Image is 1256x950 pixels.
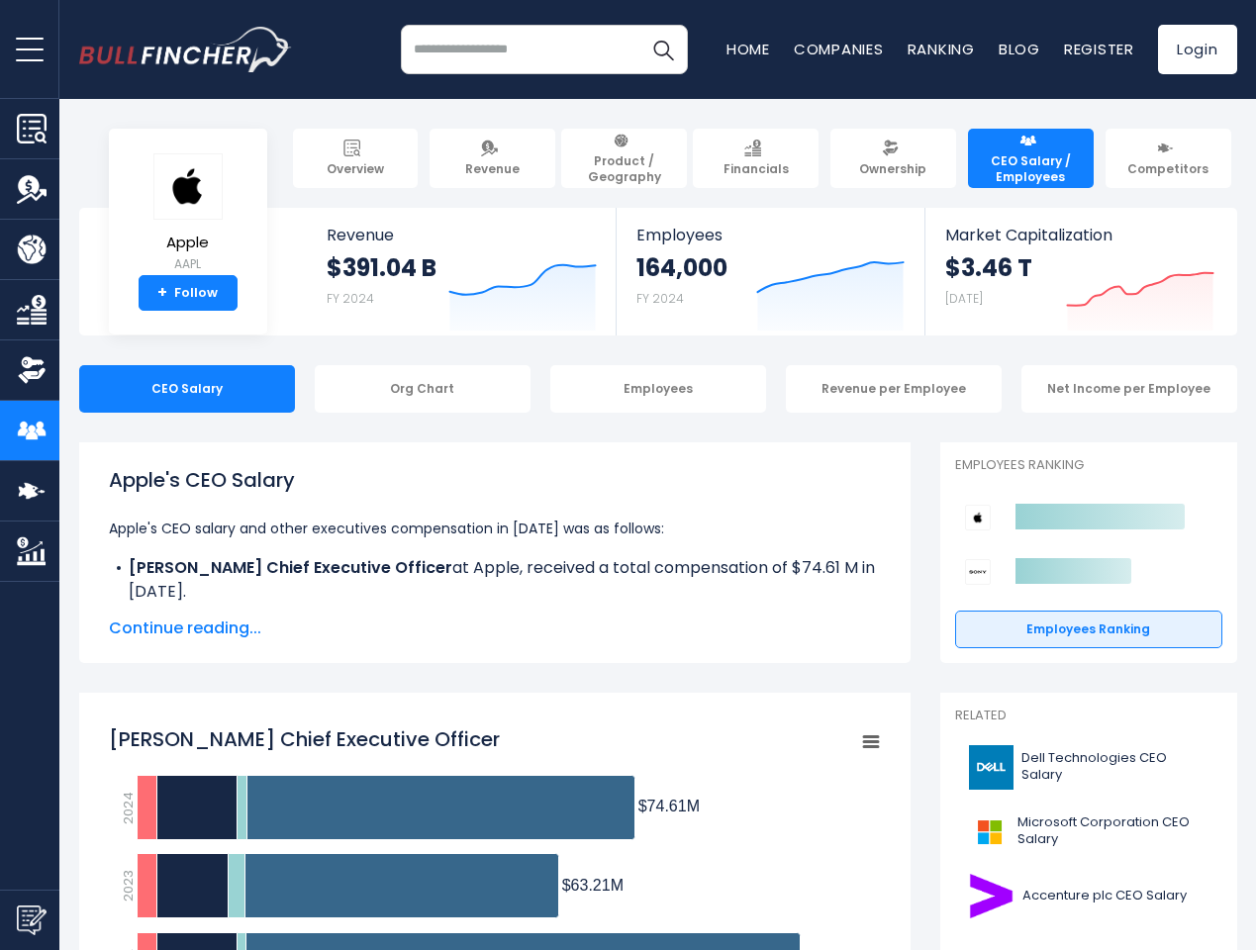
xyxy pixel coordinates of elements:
[1022,888,1187,904] span: Accenture plc CEO Salary
[561,129,687,188] a: Product / Geography
[327,226,597,244] span: Revenue
[637,798,699,814] tspan: $74.61M
[955,869,1222,923] a: Accenture plc CEO Salary
[955,611,1222,648] a: Employees Ranking
[327,290,374,307] small: FY 2024
[157,284,167,302] strong: +
[617,208,924,335] a: Employees 164,000 FY 2024
[999,39,1040,59] a: Blog
[109,556,881,604] li: at Apple, received a total compensation of $74.61 M in [DATE].
[965,559,991,585] img: Sony Group Corporation competitors logo
[967,745,1016,790] img: DELL logo
[79,27,292,72] img: bullfincher logo
[1158,25,1237,74] a: Login
[945,290,983,307] small: [DATE]
[327,161,384,177] span: Overview
[636,226,905,244] span: Employees
[465,161,520,177] span: Revenue
[139,275,238,311] a: +Follow
[153,255,223,273] small: AAPL
[1021,750,1209,784] span: Dell Technologies CEO Salary
[726,39,770,59] a: Home
[968,129,1094,188] a: CEO Salary / Employees
[967,874,1016,918] img: ACN logo
[109,617,881,640] span: Continue reading...
[109,517,881,540] p: Apple's CEO salary and other executives compensation in [DATE] was as follows:
[636,290,684,307] small: FY 2024
[129,556,452,579] b: [PERSON_NAME] Chief Executive Officer
[550,365,766,413] div: Employees
[724,161,789,177] span: Financials
[79,27,292,72] a: Go to homepage
[430,129,555,188] a: Revenue
[153,235,223,251] span: Apple
[977,153,1085,184] span: CEO Salary / Employees
[570,153,678,184] span: Product / Geography
[152,152,224,276] a: Apple AAPL
[638,25,688,74] button: Search
[945,252,1032,283] strong: $3.46 T
[636,252,727,283] strong: 164,000
[561,877,623,894] tspan: $63.21M
[1017,814,1210,848] span: Microsoft Corporation CEO Salary
[967,809,1012,854] img: MSFT logo
[293,129,419,188] a: Overview
[830,129,956,188] a: Ownership
[925,208,1234,335] a: Market Capitalization $3.46 T [DATE]
[79,365,295,413] div: CEO Salary
[307,208,617,335] a: Revenue $391.04 B FY 2024
[1106,129,1231,188] a: Competitors
[327,252,436,283] strong: $391.04 B
[109,725,500,753] tspan: [PERSON_NAME] Chief Executive Officer
[1127,161,1208,177] span: Competitors
[118,870,137,902] text: 2023
[786,365,1002,413] div: Revenue per Employee
[693,129,819,188] a: Financials
[17,355,47,385] img: Ownership
[118,792,137,824] text: 2024
[955,457,1222,474] p: Employees Ranking
[945,226,1214,244] span: Market Capitalization
[1021,365,1237,413] div: Net Income per Employee
[859,161,926,177] span: Ownership
[1064,39,1134,59] a: Register
[908,39,975,59] a: Ranking
[955,708,1222,724] p: Related
[955,805,1222,859] a: Microsoft Corporation CEO Salary
[109,465,881,495] h1: Apple's CEO Salary
[315,365,531,413] div: Org Chart
[794,39,884,59] a: Companies
[955,740,1222,795] a: Dell Technologies CEO Salary
[965,505,991,530] img: Apple competitors logo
